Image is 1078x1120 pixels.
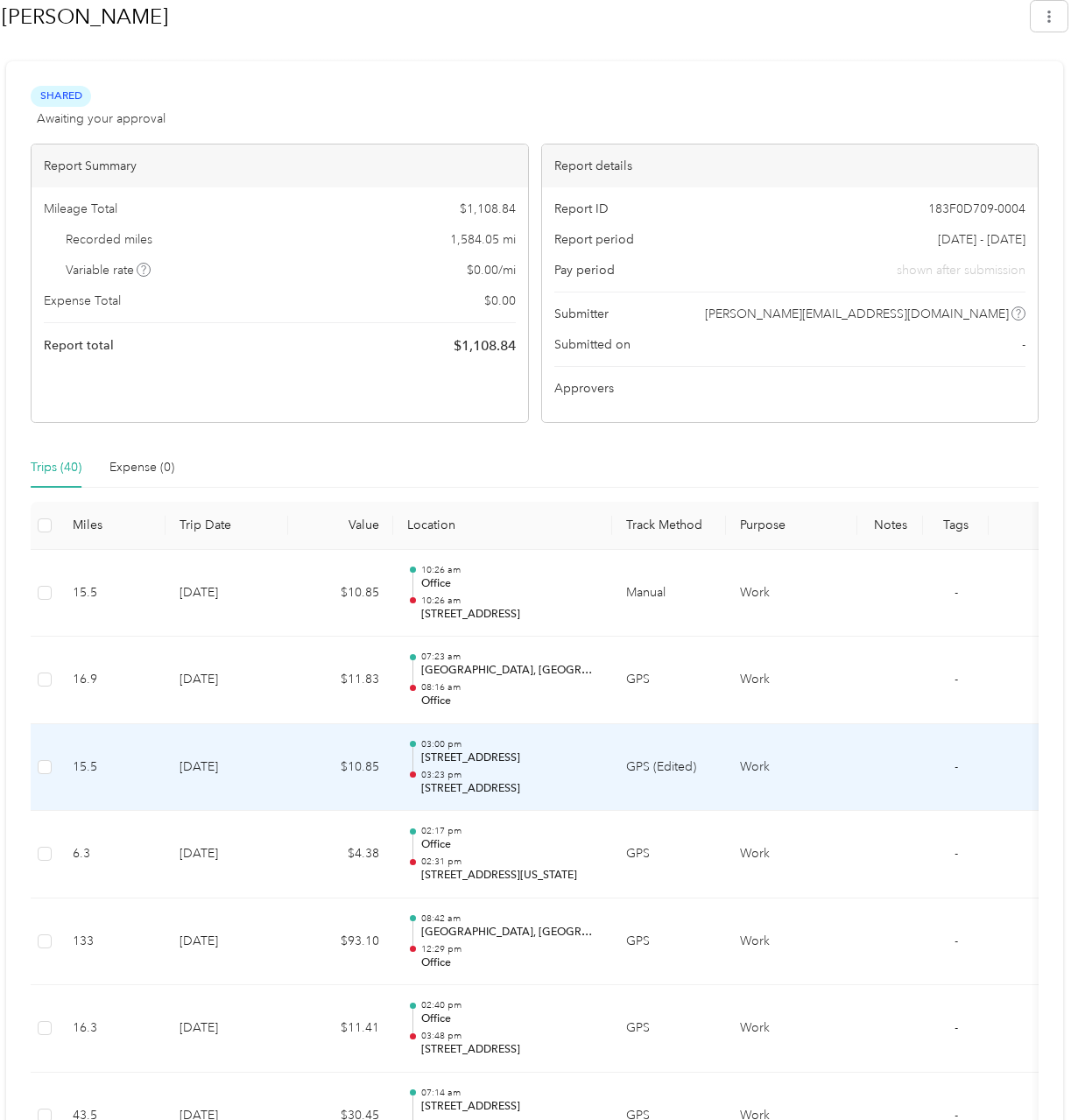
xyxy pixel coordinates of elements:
[554,261,615,279] span: Pay period
[421,564,598,576] p: 10:26 am
[421,769,598,781] p: 03:23 pm
[928,200,1025,218] span: 183F0D709-0004
[554,305,609,323] span: Submitter
[421,955,598,971] p: Office
[955,846,958,861] span: -
[554,379,614,398] span: Approvers
[1022,335,1025,354] span: -
[59,550,166,637] td: 15.5
[166,898,288,986] td: [DATE]
[938,230,1025,249] span: [DATE] - [DATE]
[421,1099,598,1115] p: [STREET_ADDRESS]
[288,811,393,898] td: $4.38
[421,837,598,853] p: Office
[612,637,726,724] td: GPS
[421,925,598,940] p: [GEOGRAPHIC_DATA], [GEOGRAPHIC_DATA], [GEOGRAPHIC_DATA]
[166,724,288,812] td: [DATE]
[612,502,726,550] th: Track Method
[59,898,166,986] td: 133
[726,502,857,550] th: Purpose
[288,550,393,637] td: $10.85
[421,663,598,679] p: [GEOGRAPHIC_DATA], [GEOGRAPHIC_DATA], [GEOGRAPHIC_DATA]
[421,738,598,750] p: 03:00 pm
[421,1030,598,1042] p: 03:48 pm
[421,912,598,925] p: 08:42 am
[166,502,288,550] th: Trip Date
[421,856,598,868] p: 02:31 pm
[109,458,174,477] div: Expense (0)
[612,724,726,812] td: GPS (Edited)
[923,502,989,550] th: Tags
[59,985,166,1073] td: 16.3
[421,607,598,623] p: [STREET_ADDRESS]
[554,200,609,218] span: Report ID
[31,86,91,106] span: Shared
[421,781,598,797] p: [STREET_ADDRESS]
[955,585,958,600] span: -
[421,868,598,884] p: [STREET_ADDRESS][US_STATE]
[59,811,166,898] td: 6.3
[32,144,528,187] div: Report Summary
[421,999,598,1011] p: 02:40 pm
[705,305,1009,323] span: [PERSON_NAME][EMAIL_ADDRESS][DOMAIN_NAME]
[726,985,857,1073] td: Work
[955,1020,958,1035] span: -
[421,1087,598,1099] p: 07:14 am
[726,724,857,812] td: Work
[484,292,516,310] span: $ 0.00
[288,724,393,812] td: $10.85
[955,933,958,948] span: -
[421,750,598,766] p: [STREET_ADDRESS]
[554,230,634,249] span: Report period
[421,943,598,955] p: 12:29 pm
[955,672,958,687] span: -
[421,595,598,607] p: 10:26 am
[288,637,393,724] td: $11.83
[454,335,516,356] span: $ 1,108.84
[726,898,857,986] td: Work
[421,694,598,709] p: Office
[726,637,857,724] td: Work
[421,681,598,694] p: 08:16 am
[467,261,516,279] span: $ 0.00 / mi
[554,335,631,354] span: Submitted on
[166,811,288,898] td: [DATE]
[166,637,288,724] td: [DATE]
[726,550,857,637] td: Work
[66,261,151,279] span: Variable rate
[59,502,166,550] th: Miles
[450,230,516,249] span: 1,584.05 mi
[44,292,121,310] span: Expense Total
[59,724,166,812] td: 15.5
[421,651,598,663] p: 07:23 am
[612,550,726,637] td: Manual
[66,230,152,249] span: Recorded miles
[37,109,166,128] span: Awaiting your approval
[726,811,857,898] td: Work
[31,458,81,477] div: Trips (40)
[59,637,166,724] td: 16.9
[288,502,393,550] th: Value
[421,1011,598,1027] p: Office
[421,576,598,592] p: Office
[421,1042,598,1058] p: [STREET_ADDRESS]
[542,144,1039,187] div: Report details
[421,825,598,837] p: 02:17 pm
[955,759,958,774] span: -
[393,502,612,550] th: Location
[166,985,288,1073] td: [DATE]
[44,336,114,355] span: Report total
[612,985,726,1073] td: GPS
[460,200,516,218] span: $ 1,108.84
[897,261,1025,279] span: shown after submission
[288,985,393,1073] td: $11.41
[857,502,923,550] th: Notes
[612,811,726,898] td: GPS
[612,898,726,986] td: GPS
[288,898,393,986] td: $93.10
[44,200,117,218] span: Mileage Total
[166,550,288,637] td: [DATE]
